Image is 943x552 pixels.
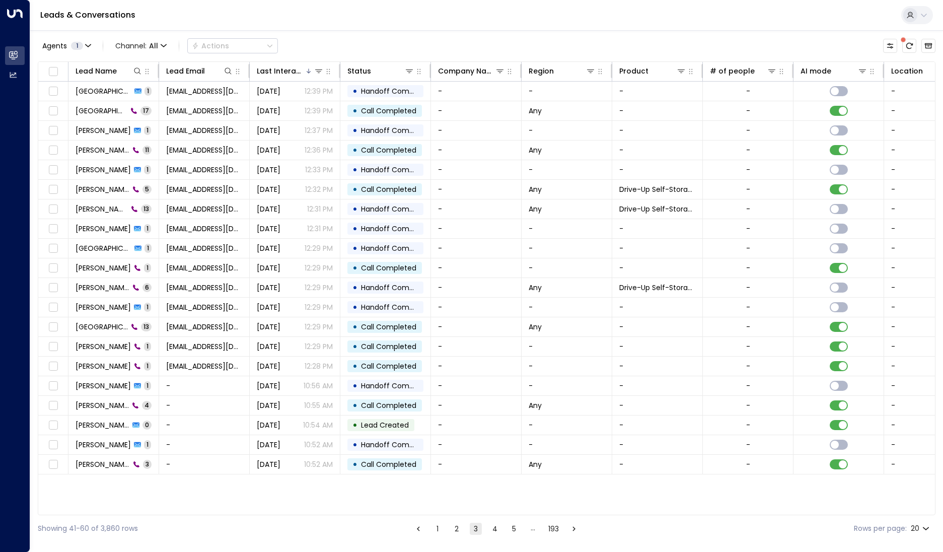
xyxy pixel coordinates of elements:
a: Leads & Conversations [40,9,135,21]
td: - [431,199,522,219]
span: Yesterday [257,440,280,450]
td: - [522,357,612,376]
div: • [352,181,357,198]
span: Emily Watson [76,400,129,410]
div: • [352,220,357,237]
span: Toggle select row [47,262,59,274]
span: Handoff Completed [361,204,432,214]
div: • [352,299,357,316]
span: Channel: [111,39,171,53]
p: 12:29 PM [305,263,333,273]
span: Lester Marshall [76,204,128,214]
span: Any [529,106,542,116]
span: Yesterday [257,459,280,469]
td: - [431,317,522,336]
span: 1 [144,165,151,174]
span: Emily Watson [76,459,130,469]
td: - [431,180,522,199]
span: 5 [142,185,152,193]
div: AI mode [801,65,867,77]
div: - [746,283,750,293]
span: Isla Chang [76,86,131,96]
span: 6 [142,283,152,292]
td: - [159,435,250,454]
span: 1 [144,362,151,370]
span: guna1982@gmail.com [166,361,242,371]
div: Status [347,65,371,77]
div: • [352,200,357,218]
p: 12:29 PM [305,302,333,312]
div: - [746,381,750,391]
span: Lester Marshall [76,302,131,312]
div: Button group with a nested menu [187,38,278,53]
td: - [431,219,522,238]
span: Toggle select row [47,144,59,157]
div: - [746,263,750,273]
button: Channel:All [111,39,171,53]
div: - [746,125,750,135]
span: Handoff Completed [361,283,432,293]
span: Call Completed [361,322,416,332]
button: Go to page 2 [451,523,463,535]
button: Go to next page [568,523,580,535]
div: • [352,456,357,473]
span: Toggle select row [47,85,59,98]
td: - [522,337,612,356]
span: Drive-Up Self-Storage [619,184,695,194]
td: - [612,82,703,101]
span: Yesterday [257,361,280,371]
div: • [352,377,357,394]
span: Yesterday [257,165,280,175]
p: 12:29 PM [305,243,333,253]
div: • [352,358,357,375]
td: - [612,435,703,454]
button: Go to page 1 [431,523,444,535]
div: • [352,83,357,100]
span: Handoff Completed [361,440,432,450]
td: - [612,239,703,258]
div: Lead Email [166,65,233,77]
td: - [612,121,703,140]
span: Any [529,322,542,332]
span: Handoff Completed [361,381,432,391]
span: Toggle select row [47,282,59,294]
td: - [522,298,612,317]
span: Yesterday [257,224,280,234]
span: 1 [144,126,151,134]
span: Yesterday [257,283,280,293]
span: 1 [144,303,151,311]
div: - [746,204,750,214]
span: 1 [144,87,152,95]
div: Actions [192,41,229,50]
button: Go to page 193 [546,523,561,535]
span: 13 [141,322,152,331]
span: Yesterday [257,322,280,332]
p: 12:28 PM [305,361,333,371]
td: - [431,396,522,415]
td: - [612,376,703,395]
div: • [352,318,357,335]
td: - [612,455,703,474]
td: - [612,258,703,278]
button: Go to page 4 [489,523,501,535]
p: 10:52 AM [304,459,333,469]
div: • [352,122,357,139]
span: Emily Watson [76,420,129,430]
span: Lester Marshall [76,145,129,155]
span: Lester Marshall [76,283,129,293]
div: - [746,440,750,450]
span: guna1982@gmail.com [166,341,242,352]
span: Call Completed [361,145,416,155]
span: guna1982@gmail.com [166,263,242,273]
div: - [746,322,750,332]
span: Toggle select row [47,399,59,412]
button: Customize [883,39,897,53]
p: 12:31 PM [307,224,333,234]
td: - [522,258,612,278]
td: - [431,82,522,101]
span: iymc09@heartmail.co.uk [166,322,242,332]
td: - [612,357,703,376]
td: - [522,376,612,395]
td: - [431,141,522,160]
span: Call Completed [361,361,416,371]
